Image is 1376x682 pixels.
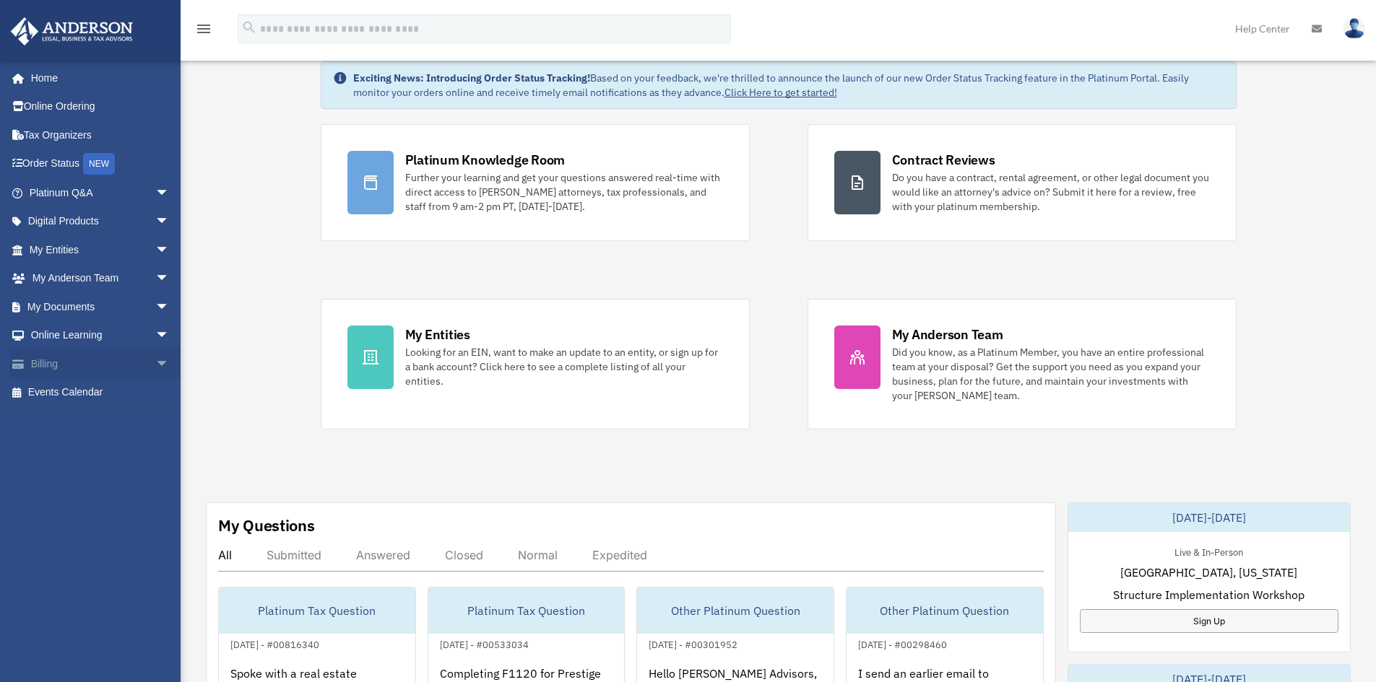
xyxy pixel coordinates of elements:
a: My Anderson Team Did you know, as a Platinum Member, you have an entire professional team at your... [808,299,1237,429]
span: arrow_drop_down [155,207,184,237]
a: Billingarrow_drop_down [10,349,191,378]
div: Based on your feedback, we're thrilled to announce the launch of our new Order Status Tracking fe... [353,71,1224,100]
div: [DATE] - #00301952 [637,636,749,651]
a: My Anderson Teamarrow_drop_down [10,264,191,293]
div: Platinum Knowledge Room [405,151,566,169]
a: My Entitiesarrow_drop_down [10,235,191,264]
div: [DATE] - #00298460 [847,636,959,651]
a: Online Learningarrow_drop_down [10,321,191,350]
div: Did you know, as a Platinum Member, you have an entire professional team at your disposal? Get th... [892,345,1210,403]
div: Looking for an EIN, want to make an update to an entity, or sign up for a bank account? Click her... [405,345,723,388]
div: NEW [83,153,115,175]
a: Click Here to get started! [724,86,837,99]
div: My Entities [405,325,470,344]
span: arrow_drop_down [155,178,184,208]
span: arrow_drop_down [155,349,184,379]
i: menu [195,20,212,38]
a: Platinum Q&Aarrow_drop_down [10,178,191,207]
div: Other Platinum Question [637,587,834,634]
span: arrow_drop_down [155,321,184,351]
a: menu [195,25,212,38]
div: Closed [445,548,483,562]
span: [GEOGRAPHIC_DATA], [US_STATE] [1120,564,1297,581]
strong: Exciting News: Introducing Order Status Tracking! [353,71,590,84]
div: Contract Reviews [892,151,995,169]
a: Sign Up [1080,609,1338,633]
a: Online Ordering [10,92,191,121]
div: All [218,548,232,562]
div: Further your learning and get your questions answered real-time with direct access to [PERSON_NAM... [405,170,723,214]
div: My Anderson Team [892,325,1003,344]
div: Other Platinum Question [847,587,1043,634]
span: arrow_drop_down [155,235,184,265]
div: Do you have a contract, rental agreement, or other legal document you would like an attorney's ad... [892,170,1210,214]
a: Tax Organizers [10,121,191,149]
div: Platinum Tax Question [428,587,625,634]
img: Anderson Advisors Platinum Portal [7,17,137,45]
div: Normal [518,548,558,562]
div: [DATE]-[DATE] [1068,503,1350,532]
span: arrow_drop_down [155,264,184,294]
div: Answered [356,548,410,562]
div: Expedited [592,548,647,562]
a: Order StatusNEW [10,149,191,179]
div: My Questions [218,515,315,536]
a: My Documentsarrow_drop_down [10,292,191,321]
span: Structure Implementation Workshop [1113,586,1304,603]
a: My Entities Looking for an EIN, want to make an update to an entity, or sign up for a bank accoun... [321,299,750,429]
img: User Pic [1343,18,1365,39]
a: Platinum Knowledge Room Further your learning and get your questions answered real-time with dire... [321,124,750,241]
a: Home [10,64,184,92]
a: Events Calendar [10,378,191,407]
div: [DATE] - #00533034 [428,636,540,651]
div: Submitted [267,548,321,562]
span: arrow_drop_down [155,292,184,322]
div: Platinum Tax Question [219,587,415,634]
i: search [241,19,257,35]
a: Digital Productsarrow_drop_down [10,207,191,236]
div: Live & In-Person [1163,543,1255,559]
a: Contract Reviews Do you have a contract, rental agreement, or other legal document you would like... [808,124,1237,241]
div: [DATE] - #00816340 [219,636,331,651]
